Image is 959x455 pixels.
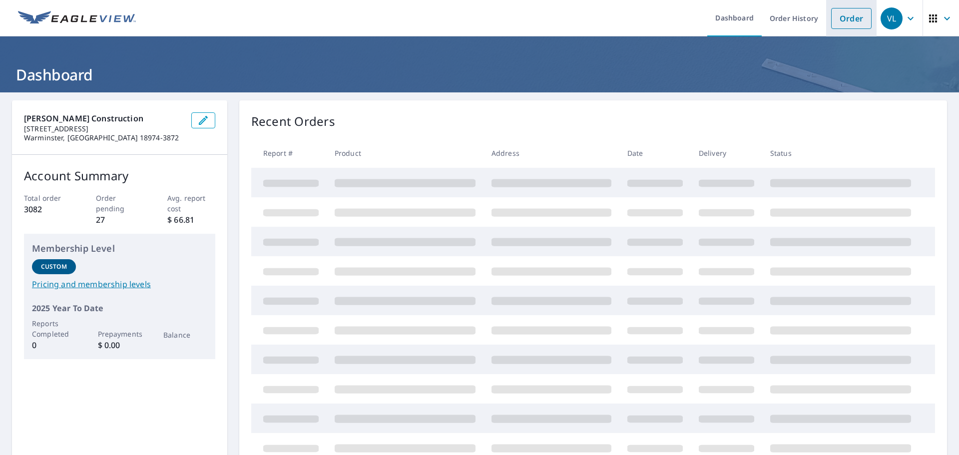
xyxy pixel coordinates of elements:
[251,112,335,130] p: Recent Orders
[163,330,207,340] p: Balance
[24,203,72,215] p: 3082
[32,302,207,314] p: 2025 Year To Date
[691,138,762,168] th: Delivery
[24,112,183,124] p: [PERSON_NAME] Construction
[327,138,483,168] th: Product
[881,7,903,29] div: VL
[167,214,215,226] p: $ 66.81
[483,138,619,168] th: Address
[98,339,142,351] p: $ 0.00
[24,124,183,133] p: [STREET_ADDRESS]
[24,193,72,203] p: Total order
[251,138,327,168] th: Report #
[762,138,919,168] th: Status
[12,64,947,85] h1: Dashboard
[24,133,183,142] p: Warminster, [GEOGRAPHIC_DATA] 18974-3872
[32,242,207,255] p: Membership Level
[98,329,142,339] p: Prepayments
[96,214,144,226] p: 27
[24,167,215,185] p: Account Summary
[167,193,215,214] p: Avg. report cost
[32,339,76,351] p: 0
[96,193,144,214] p: Order pending
[32,278,207,290] a: Pricing and membership levels
[32,318,76,339] p: Reports Completed
[41,262,67,271] p: Custom
[18,11,136,26] img: EV Logo
[831,8,872,29] a: Order
[619,138,691,168] th: Date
